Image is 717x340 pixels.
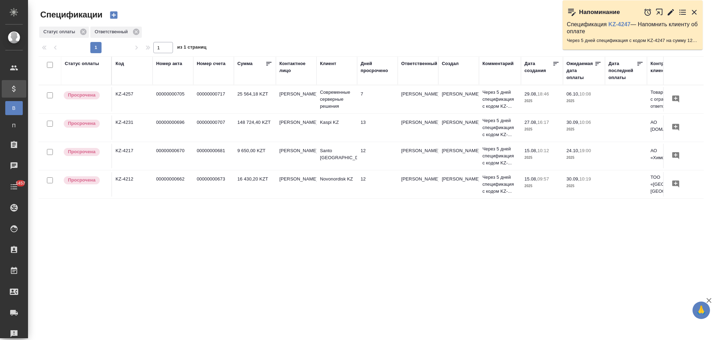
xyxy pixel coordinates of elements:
[276,144,316,168] td: [PERSON_NAME]
[690,8,698,16] button: Закрыть
[655,5,663,20] button: Открыть в новой вкладке
[357,87,398,112] td: 7
[112,87,153,112] td: KZ-4257
[237,60,252,67] div: Сумма
[105,9,122,21] button: Создать
[438,172,479,197] td: [PERSON_NAME]
[193,172,234,197] td: 00000000673
[650,119,684,133] p: АО [DOMAIN_NAME]
[678,8,687,16] button: Перейти в todo
[12,180,29,187] span: 1457
[234,87,276,112] td: 25 564,18 KZT
[566,120,579,125] p: 30.09,
[276,87,316,112] td: [PERSON_NAME]
[442,60,459,67] div: Создал
[524,60,552,74] div: Дата создания
[482,117,517,138] p: Через 5 дней спецификация с кодом KZ-...
[43,28,77,35] p: Статус оплаты
[234,144,276,168] td: 9 650,00 KZT
[566,176,579,182] p: 30.09,
[39,9,103,20] span: Спецификации
[357,172,398,197] td: 12
[153,144,193,168] td: 00000000670
[566,126,601,133] p: 2025
[39,27,89,38] div: Статус оплаты
[357,144,398,168] td: 12
[643,8,652,16] button: Отложить
[537,91,549,97] p: 18:46
[650,147,684,161] p: АО «Химфарм»
[438,115,479,140] td: [PERSON_NAME]
[357,115,398,140] td: 13
[112,144,153,168] td: KZ-4217
[692,302,710,319] button: 🙏
[537,148,549,153] p: 10:12
[438,144,479,168] td: [PERSON_NAME]
[153,172,193,197] td: 00000000662
[566,148,579,153] p: 24.10,
[276,115,316,140] td: [PERSON_NAME]
[65,60,99,67] div: Статус оплаты
[650,89,684,110] p: Товарищество с ограниченной ответстве...
[320,89,354,110] p: Современные серверные решения
[153,115,193,140] td: 00000000696
[524,91,537,97] p: 29.08,
[398,87,438,112] td: [PERSON_NAME]
[112,172,153,197] td: KZ-4212
[197,60,225,67] div: Номер счета
[567,37,698,44] p: Через 5 дней спецификация с кодом KZ-4247 на сумму 12096.8 KZT будет просрочена
[579,120,591,125] p: 10:06
[608,60,636,81] div: Дата последней оплаты
[9,105,19,112] span: В
[524,126,559,133] p: 2025
[398,172,438,197] td: [PERSON_NAME]
[279,60,313,74] div: Контактное лицо
[566,183,601,190] p: 2025
[320,60,336,67] div: Клиент
[579,91,591,97] p: 10:08
[177,43,207,53] span: из 1 страниц
[234,115,276,140] td: 148 724,40 KZT
[234,172,276,197] td: 16 430,20 KZT
[482,89,517,110] p: Через 5 дней спецификация с кодом KZ-...
[9,122,19,129] span: П
[95,28,130,35] p: Ответственный
[112,115,153,140] td: KZ-4231
[579,9,620,16] p: Напоминание
[5,119,23,133] a: П
[482,174,517,195] p: Через 5 дней спецификация с кодом KZ-...
[650,174,684,195] p: ТОО «[GEOGRAPHIC_DATA] [GEOGRAPHIC_DATA]»
[537,120,549,125] p: 16:17
[438,87,479,112] td: [PERSON_NAME]
[524,120,537,125] p: 27.08,
[566,154,601,161] p: 2025
[650,60,684,74] div: Контрагент клиента
[482,60,514,67] div: Комментарий
[695,303,707,318] span: 🙏
[608,21,631,27] a: KZ-4247
[579,176,591,182] p: 10:19
[193,115,234,140] td: 00000000707
[116,60,124,67] div: Код
[567,21,698,35] p: Спецификация — Напомнить клиенту об оплате
[320,147,354,161] p: Santo [GEOGRAPHIC_DATA]
[276,172,316,197] td: [PERSON_NAME]
[68,177,96,184] p: Просрочена
[667,8,675,16] button: Редактировать
[398,115,438,140] td: [PERSON_NAME]
[361,60,394,74] div: Дней просрочено
[398,144,438,168] td: [PERSON_NAME]
[68,148,96,155] p: Просрочена
[524,176,537,182] p: 15.08,
[566,98,601,105] p: 2025
[193,87,234,112] td: 00000000717
[320,119,354,126] p: Kaspi KZ
[524,183,559,190] p: 2025
[320,176,354,183] p: Novonordisk KZ
[68,120,96,127] p: Просрочена
[524,154,559,161] p: 2025
[524,98,559,105] p: 2025
[153,87,193,112] td: 00000000705
[2,178,26,196] a: 1457
[193,144,234,168] td: 00000000681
